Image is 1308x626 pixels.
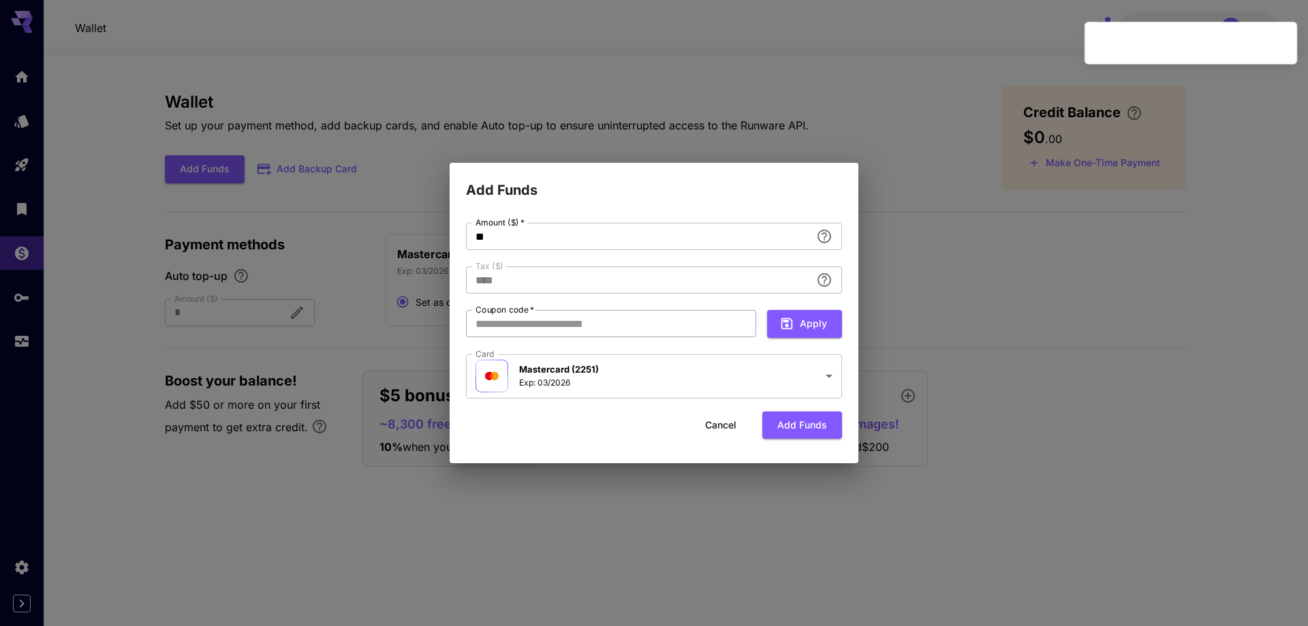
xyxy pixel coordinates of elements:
p: Exp: 03/2026 [519,377,599,389]
label: Coupon code [476,304,534,315]
button: Apply [767,310,842,338]
h2: Add Funds [450,163,858,201]
button: Add funds [762,411,842,439]
label: Amount ($) [476,217,525,228]
label: Card [476,348,495,360]
button: Cancel [690,411,751,439]
p: Mastercard (2251) [519,363,599,377]
label: Tax ($) [476,260,503,272]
